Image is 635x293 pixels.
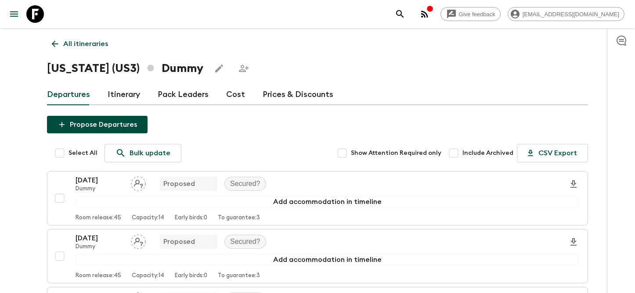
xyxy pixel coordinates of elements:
[63,39,108,49] p: All itineraries
[462,149,513,157] span: Include Archived
[47,84,90,105] a: Departures
[131,237,146,244] span: Assign pack leader
[76,243,124,250] p: Dummy
[108,84,140,105] a: Itinerary
[76,254,579,265] div: Add accommodation in timeline
[47,171,588,225] button: [DATE]DummyAssign pack leaderProposedSecured?Add accommodation in timelineRoom release:45Capacity...
[218,272,260,279] p: To guarantee: 3
[47,35,113,53] a: All itineraries
[5,5,23,23] button: menu
[568,179,579,189] svg: Download Onboarding
[263,84,333,105] a: Prices & Discounts
[351,149,441,157] span: Show Attention Required only
[230,179,260,189] p: Secured?
[76,186,124,193] p: Dummy
[508,7,624,21] div: [EMAIL_ADDRESS][DOMAIN_NAME]
[518,11,624,18] span: [EMAIL_ADDRESS][DOMAIN_NAME]
[175,214,207,222] p: Early birds: 0
[517,144,588,162] button: CSV Export
[391,5,409,23] button: search adventures
[568,237,579,247] svg: Download Onboarding
[158,84,209,105] a: Pack Leaders
[76,214,121,222] p: Room release: 45
[76,272,121,279] p: Room release: 45
[69,149,97,157] span: Select All
[47,116,148,133] button: Propose Departures
[440,7,501,21] a: Give feedback
[224,177,266,191] div: Secured?
[132,214,164,222] p: Capacity: 14
[76,233,124,243] p: [DATE]
[226,84,245,105] a: Cost
[163,236,195,247] p: Proposed
[163,179,195,189] p: Proposed
[230,236,260,247] p: Secured?
[224,235,266,249] div: Secured?
[235,60,253,77] span: Share this itinerary
[218,214,260,222] p: To guarantee: 3
[131,179,146,186] span: Assign pack leader
[47,60,203,77] h1: [US_STATE] (US3) Dummy
[47,229,588,283] button: [DATE]DummyAssign pack leaderProposedSecured?Add accommodation in timelineRoom release:45Capacity...
[76,196,579,207] div: Add accommodation in timeline
[454,11,500,18] span: Give feedback
[175,272,207,279] p: Early birds: 0
[76,175,124,186] p: [DATE]
[130,148,170,158] p: Bulk update
[132,272,164,279] p: Capacity: 14
[105,144,181,162] a: Bulk update
[210,60,228,77] button: Edit this itinerary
